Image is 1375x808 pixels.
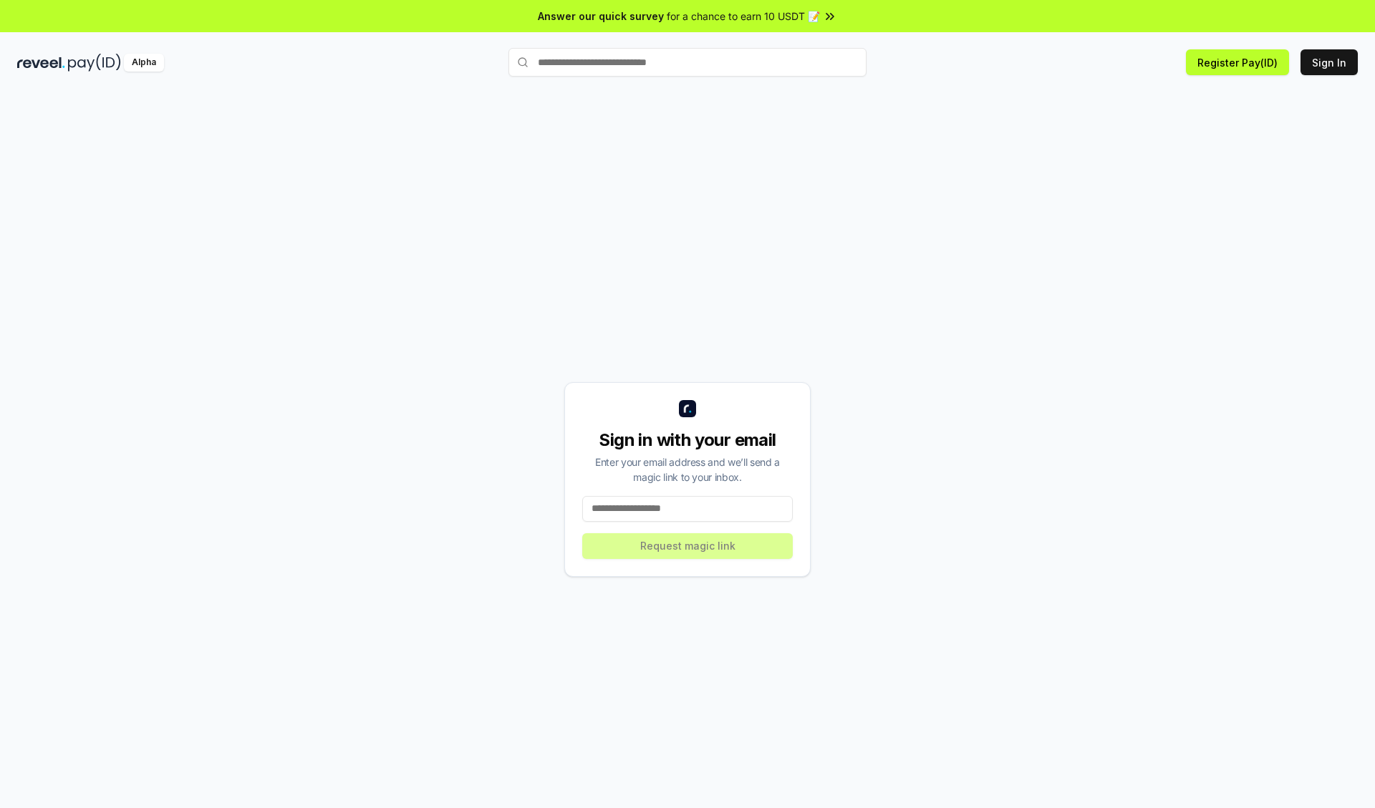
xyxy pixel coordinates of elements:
span: Answer our quick survey [538,9,664,24]
button: Register Pay(ID) [1186,49,1289,75]
div: Sign in with your email [582,429,793,452]
img: pay_id [68,54,121,72]
span: for a chance to earn 10 USDT 📝 [667,9,820,24]
button: Sign In [1301,49,1358,75]
img: logo_small [679,400,696,417]
img: reveel_dark [17,54,65,72]
div: Alpha [124,54,164,72]
div: Enter your email address and we’ll send a magic link to your inbox. [582,454,793,485]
